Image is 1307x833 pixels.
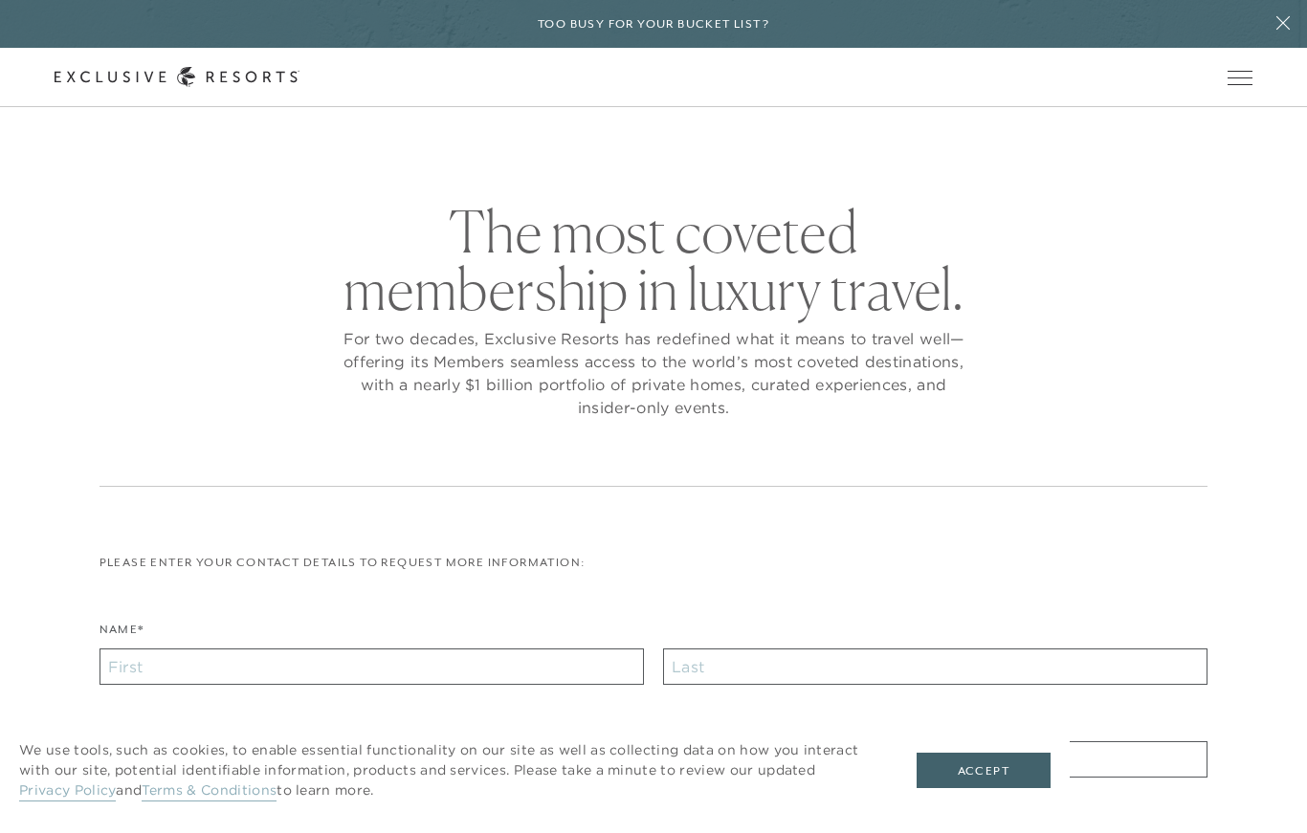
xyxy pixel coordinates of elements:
a: Privacy Policy [19,781,116,801]
button: Accept [917,753,1051,789]
p: We use tools, such as cookies, to enable essential functionality on our site as well as collectin... [19,740,878,800]
input: First [100,648,644,685]
button: Open navigation [1228,71,1252,84]
h6: Too busy for your bucket list? [538,15,769,33]
input: Last [663,648,1207,685]
p: For two decades, Exclusive Resorts has redefined what it means to travel well—offering its Member... [338,327,969,419]
h2: The most coveted membership in luxury travel. [338,203,969,318]
label: Name* [100,621,144,648]
p: Please enter your contact details to request more information: [100,554,1208,572]
a: Terms & Conditions [142,781,277,801]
